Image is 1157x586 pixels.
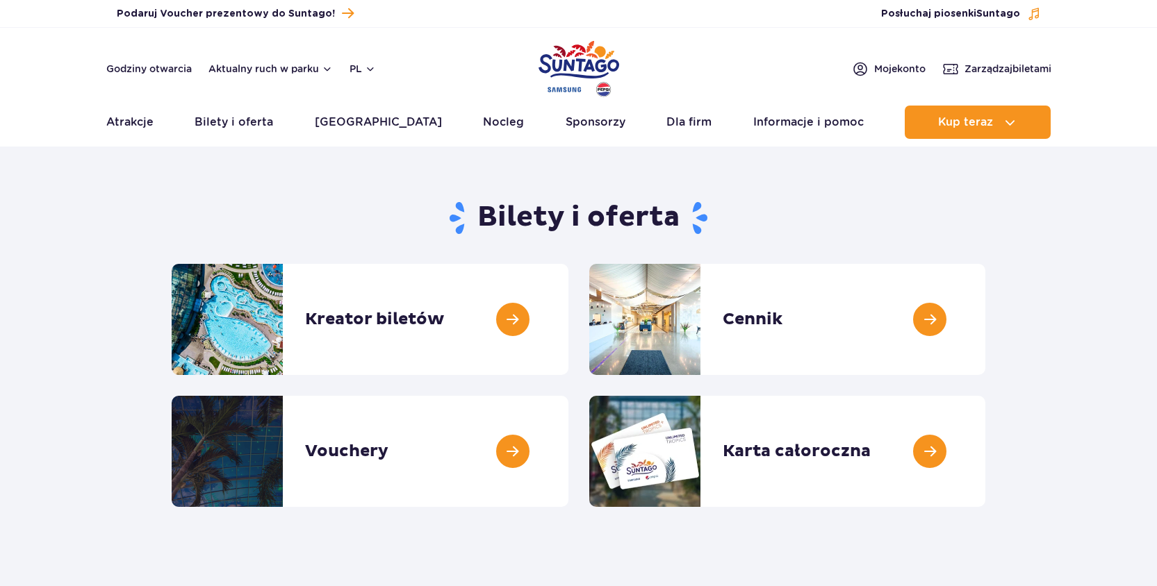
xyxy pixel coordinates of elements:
a: Zarządzajbiletami [942,60,1051,77]
a: Godziny otwarcia [106,62,192,76]
a: Mojekonto [852,60,926,77]
span: Posłuchaj piosenki [881,7,1020,21]
a: Bilety i oferta [195,106,273,139]
span: Kup teraz [938,116,993,128]
a: Park of Poland [539,35,619,99]
a: Podaruj Voucher prezentowy do Suntago! [117,4,354,23]
a: Dla firm [666,106,712,139]
button: Posłuchaj piosenkiSuntago [881,7,1041,21]
span: Podaruj Voucher prezentowy do Suntago! [117,7,335,21]
h1: Bilety i oferta [172,200,985,236]
a: Atrakcje [106,106,154,139]
a: Nocleg [483,106,524,139]
a: [GEOGRAPHIC_DATA] [315,106,442,139]
a: Informacje i pomoc [753,106,864,139]
span: Zarządzaj biletami [965,62,1051,76]
button: Kup teraz [905,106,1051,139]
button: pl [350,62,376,76]
a: Sponsorzy [566,106,625,139]
button: Aktualny ruch w parku [208,63,333,74]
span: Moje konto [874,62,926,76]
span: Suntago [976,9,1020,19]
